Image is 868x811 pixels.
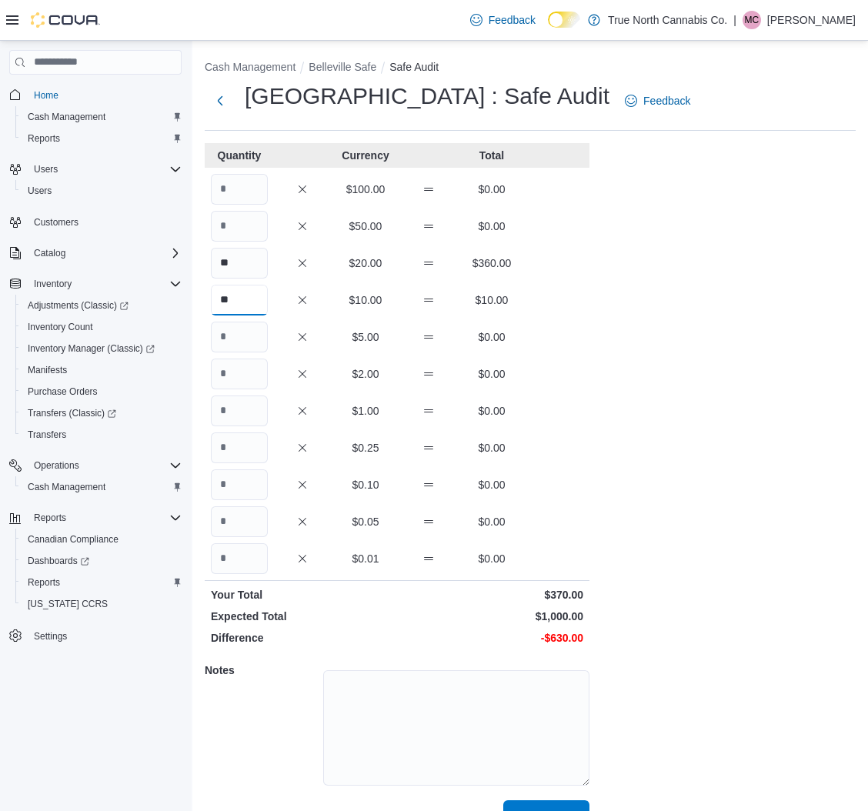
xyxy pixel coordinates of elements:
input: Quantity [211,506,268,537]
span: Cash Management [22,108,182,126]
span: Inventory [28,275,182,293]
a: Transfers (Classic) [22,404,122,422]
span: Transfers (Classic) [22,404,182,422]
nav: An example of EuiBreadcrumbs [205,59,856,78]
p: $0.00 [463,366,520,382]
input: Quantity [211,211,268,242]
a: Cash Management [22,478,112,496]
a: Dashboards [22,552,95,570]
a: Inventory Manager (Classic) [15,338,188,359]
span: Home [28,85,182,105]
p: -$630.00 [400,630,583,646]
span: Inventory Count [28,321,93,333]
a: Adjustments (Classic) [22,296,135,315]
p: $0.00 [463,514,520,529]
p: $10.00 [337,292,394,308]
a: Home [28,86,65,105]
a: Purchase Orders [22,382,104,401]
button: Reports [15,128,188,149]
a: Settings [28,627,73,646]
span: Users [22,182,182,200]
span: Cash Management [28,481,105,493]
p: $100.00 [337,182,394,197]
p: Your Total [211,587,394,602]
a: Feedback [464,5,542,35]
p: $0.25 [337,440,394,456]
button: Users [3,159,188,180]
nav: Complex example [9,78,182,687]
span: Home [34,89,58,102]
span: Dashboards [22,552,182,570]
a: Adjustments (Classic) [15,295,188,316]
p: $50.00 [337,219,394,234]
span: MC [745,11,759,29]
p: $10.00 [463,292,520,308]
p: Currency [337,148,394,163]
input: Quantity [211,395,268,426]
p: Expected Total [211,609,394,624]
input: Quantity [211,322,268,352]
button: Inventory [28,275,78,293]
span: Settings [34,630,67,642]
p: $0.00 [463,551,520,566]
input: Quantity [211,285,268,315]
a: Transfers [22,426,72,444]
span: Manifests [28,364,67,376]
span: Washington CCRS [22,595,182,613]
p: $2.00 [337,366,394,382]
a: Canadian Compliance [22,530,125,549]
span: Transfers [22,426,182,444]
input: Dark Mode [548,12,580,28]
span: Catalog [34,247,65,259]
img: Cova [31,12,100,28]
button: Operations [3,455,188,476]
p: $0.10 [337,477,394,492]
span: Adjustments (Classic) [22,296,182,315]
button: Catalog [3,242,188,264]
p: $0.01 [337,551,394,566]
input: Quantity [211,469,268,500]
input: Quantity [211,359,268,389]
button: Purchase Orders [15,381,188,402]
span: [US_STATE] CCRS [28,598,108,610]
p: $0.00 [463,477,520,492]
span: Feedback [489,12,536,28]
span: Inventory Manager (Classic) [28,342,155,355]
button: Catalog [28,244,72,262]
p: $0.00 [463,440,520,456]
a: Cash Management [22,108,112,126]
a: Customers [28,213,85,232]
span: Customers [28,212,182,232]
a: Inventory Count [22,318,99,336]
a: Reports [22,129,66,148]
button: Users [15,180,188,202]
a: Inventory Manager (Classic) [22,339,161,358]
button: Manifests [15,359,188,381]
span: Customers [34,216,78,229]
span: Canadian Compliance [22,530,182,549]
button: Transfers [15,424,188,446]
p: $370.00 [400,587,583,602]
button: Reports [3,507,188,529]
span: Inventory [34,278,72,290]
p: | [733,11,736,29]
button: Inventory [3,273,188,295]
p: True North Cannabis Co. [608,11,727,29]
a: Transfers (Classic) [15,402,188,424]
span: Reports [34,512,66,524]
input: Quantity [211,543,268,574]
a: Feedback [619,85,696,116]
span: Transfers (Classic) [28,407,116,419]
button: Cash Management [205,61,295,73]
span: Purchase Orders [28,385,98,398]
button: Cash Management [15,476,188,498]
p: Difference [211,630,394,646]
span: Transfers [28,429,66,441]
span: Inventory Count [22,318,182,336]
span: Reports [22,129,182,148]
span: Purchase Orders [22,382,182,401]
input: Quantity [211,432,268,463]
span: Cash Management [28,111,105,123]
input: Quantity [211,248,268,279]
p: Quantity [211,148,268,163]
